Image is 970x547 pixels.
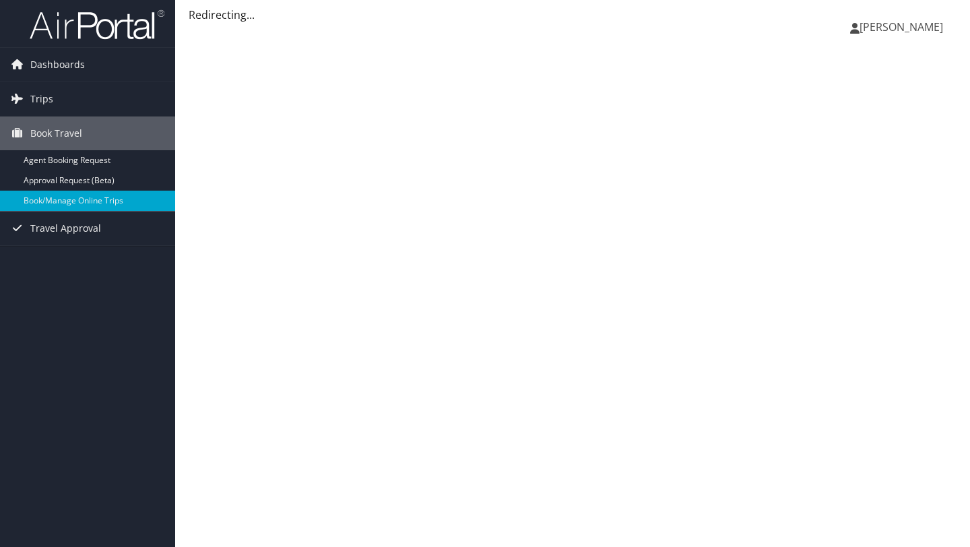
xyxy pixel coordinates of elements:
span: Dashboards [30,48,85,82]
span: [PERSON_NAME] [860,20,943,34]
div: Redirecting... [189,7,957,23]
span: Book Travel [30,117,82,150]
span: Travel Approval [30,212,101,245]
img: airportal-logo.png [30,9,164,40]
a: [PERSON_NAME] [850,7,957,47]
span: Trips [30,82,53,116]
